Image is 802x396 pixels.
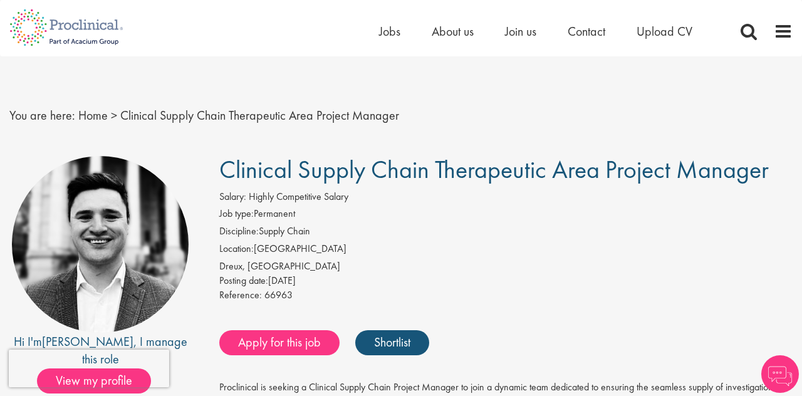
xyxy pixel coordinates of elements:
[219,259,793,274] div: Dreux, [GEOGRAPHIC_DATA]
[761,355,799,393] img: Chatbot
[111,107,117,123] span: >
[219,274,268,287] span: Posting date:
[432,23,474,39] a: About us
[219,274,793,288] div: [DATE]
[9,350,169,387] iframe: reCAPTCHA
[219,242,254,256] label: Location:
[9,333,191,368] div: Hi I'm , I manage this role
[120,107,399,123] span: Clinical Supply Chain Therapeutic Area Project Manager
[264,288,293,301] span: 66963
[9,107,75,123] span: You are here:
[637,23,692,39] a: Upload CV
[219,154,769,185] span: Clinical Supply Chain Therapeutic Area Project Manager
[219,224,793,242] li: Supply Chain
[12,156,189,333] img: imeage of recruiter Edward Little
[355,330,429,355] a: Shortlist
[219,330,340,355] a: Apply for this job
[568,23,605,39] a: Contact
[219,207,793,224] li: Permanent
[219,288,262,303] label: Reference:
[78,107,108,123] a: breadcrumb link
[249,190,348,203] span: Highly Competitive Salary
[505,23,536,39] a: Join us
[379,23,400,39] a: Jobs
[219,224,259,239] label: Discipline:
[42,333,133,350] a: [PERSON_NAME]
[219,190,246,204] label: Salary:
[219,242,793,259] li: [GEOGRAPHIC_DATA]
[219,207,254,221] label: Job type:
